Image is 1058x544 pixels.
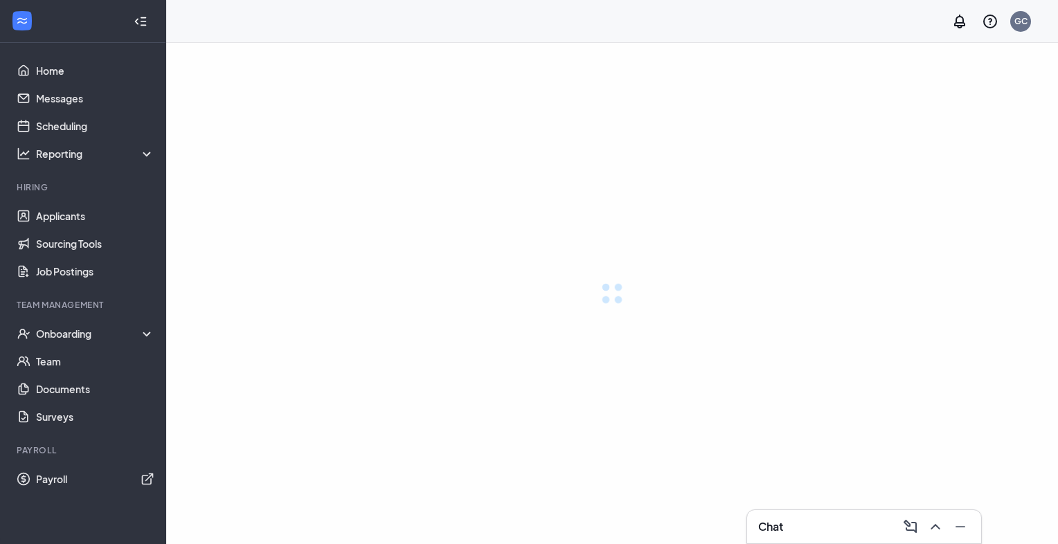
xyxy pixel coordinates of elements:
[951,13,968,30] svg: Notifications
[923,516,945,538] button: ChevronUp
[36,57,154,84] a: Home
[36,112,154,140] a: Scheduling
[36,465,154,493] a: PayrollExternalLink
[17,299,152,311] div: Team Management
[36,147,155,161] div: Reporting
[982,13,998,30] svg: QuestionInfo
[17,444,152,456] div: Payroll
[758,519,783,534] h3: Chat
[898,516,920,538] button: ComposeMessage
[36,327,155,341] div: Onboarding
[134,15,147,28] svg: Collapse
[15,14,29,28] svg: WorkstreamLogo
[36,230,154,257] a: Sourcing Tools
[952,518,969,535] svg: Minimize
[17,147,30,161] svg: Analysis
[36,84,154,112] a: Messages
[902,518,919,535] svg: ComposeMessage
[1014,15,1028,27] div: GC
[927,518,944,535] svg: ChevronUp
[17,327,30,341] svg: UserCheck
[36,347,154,375] a: Team
[36,202,154,230] a: Applicants
[36,403,154,430] a: Surveys
[36,375,154,403] a: Documents
[17,181,152,193] div: Hiring
[948,516,970,538] button: Minimize
[36,257,154,285] a: Job Postings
